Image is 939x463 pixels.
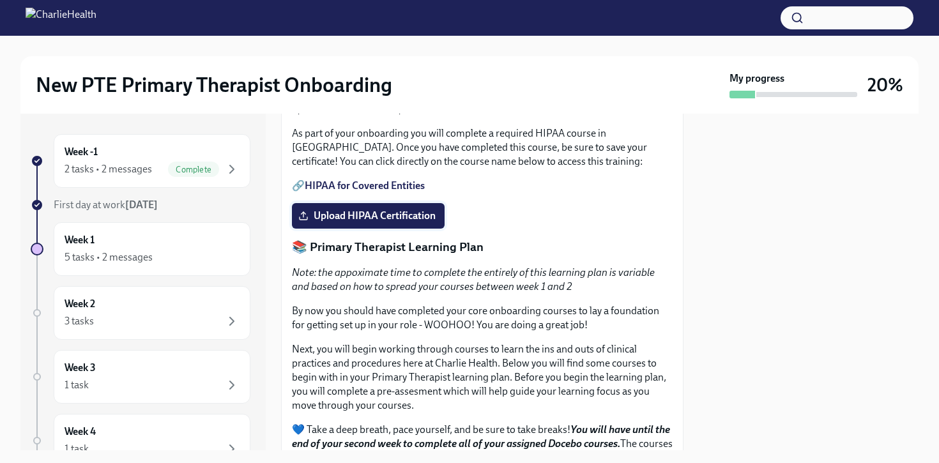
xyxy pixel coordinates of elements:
[65,145,98,159] h6: Week -1
[65,250,153,264] div: 5 tasks • 2 messages
[65,233,95,247] h6: Week 1
[65,442,89,456] div: 1 task
[65,162,152,176] div: 2 tasks • 2 messages
[292,103,459,115] em: Aproximate time to complete: 2 hours
[31,222,250,276] a: Week 15 tasks • 2 messages
[292,266,655,292] em: Note: the appoximate time to complete the entirely of this learning plan is variable and based on...
[292,423,670,450] strong: You will have until the end of your second week to complete all of your assigned Docebo courses.
[65,361,96,375] h6: Week 3
[65,378,89,392] div: 1 task
[305,179,425,192] a: HIPAA for Covered Entities
[65,314,94,328] div: 3 tasks
[31,198,250,212] a: First day at work[DATE]
[292,179,673,193] p: 🔗
[65,425,96,439] h6: Week 4
[292,342,673,413] p: Next, you will begin working through courses to learn the ins and outs of clinical practices and ...
[292,203,445,229] label: Upload HIPAA Certification
[31,350,250,404] a: Week 31 task
[125,199,158,211] strong: [DATE]
[292,239,673,255] p: 📚 Primary Therapist Learning Plan
[54,199,158,211] span: First day at work
[168,165,219,174] span: Complete
[867,73,903,96] h3: 20%
[729,72,784,86] strong: My progress
[292,304,673,332] p: By now you should have completed your core onboarding courses to lay a foundation for getting set...
[31,134,250,188] a: Week -12 tasks • 2 messagesComplete
[301,209,436,222] span: Upload HIPAA Certification
[65,297,95,311] h6: Week 2
[36,72,392,98] h2: New PTE Primary Therapist Onboarding
[31,286,250,340] a: Week 23 tasks
[292,126,673,169] p: As part of your onboarding you will complete a required HIPAA course in [GEOGRAPHIC_DATA]. Once y...
[26,8,96,28] img: CharlieHealth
